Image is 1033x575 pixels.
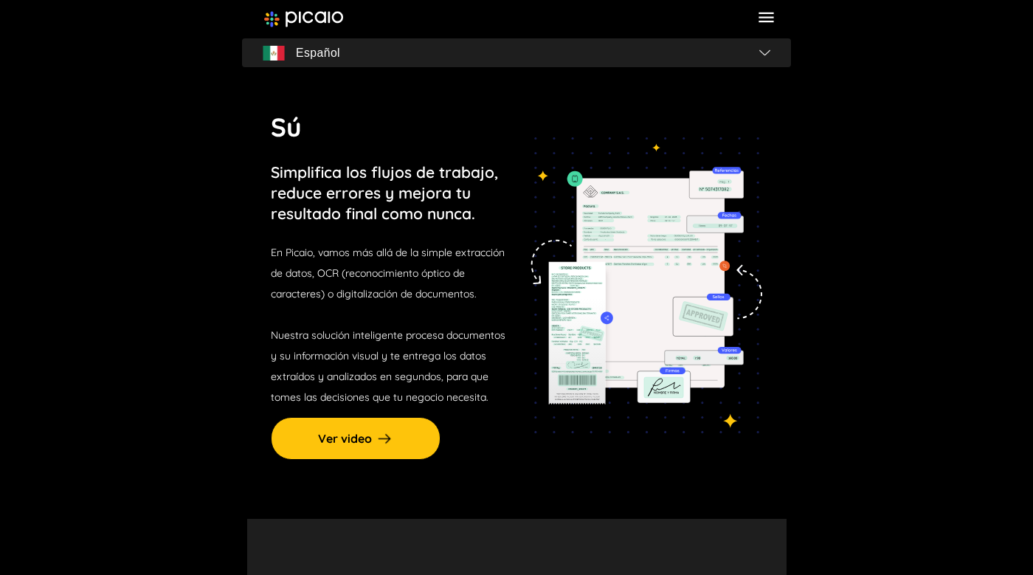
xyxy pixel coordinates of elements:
img: tedioso-img [522,137,762,433]
span: Nuestra solución inteligente procesa documentos y su información visual y te entrega los datos ex... [271,328,505,404]
p: Simplifica los flujos de trabajo, reduce errores y mejora tu resultado final como nunca. [271,162,498,224]
button: flagEspañolflag [242,38,791,68]
span: Español [296,43,340,63]
img: image [264,11,343,27]
img: flag [759,49,770,55]
img: arrow-right [376,430,393,447]
img: flag [263,46,285,61]
button: Ver video [271,417,441,460]
span: En Picaio, vamos más allá de la simple extracción de datos, OCR (reconocimiento óptico de caracte... [271,246,505,300]
span: Sú [271,111,302,143]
